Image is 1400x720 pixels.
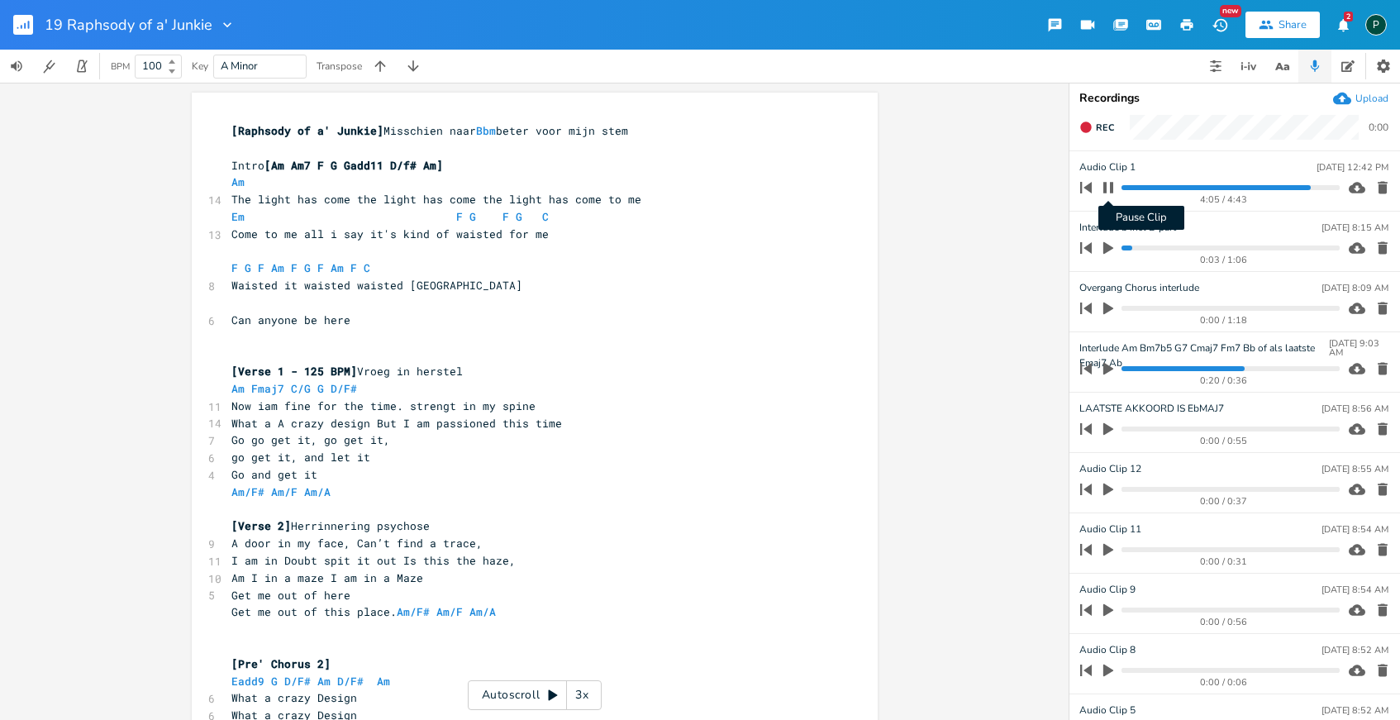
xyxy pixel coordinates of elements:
[469,604,496,619] span: Am/A
[1108,678,1340,687] div: 0:00 / 0:06
[1365,14,1387,36] div: Piepo
[231,209,245,224] span: Em
[331,260,344,275] span: Am
[1355,92,1388,105] div: Upload
[317,381,324,396] span: G
[1333,89,1388,107] button: Upload
[231,432,390,447] span: Go go get it, go get it,
[1321,284,1388,293] div: [DATE] 8:09 AM
[317,674,331,689] span: Am
[1079,401,1224,417] span: LAATSTE AKKOORD IS EbMAJ7
[231,553,516,568] span: I am in Doubt spit it out Is this the haze,
[231,312,350,327] span: Can anyone be here
[231,123,383,138] span: [Raphsody of a' Junkie]
[291,381,311,396] span: C/G
[231,604,502,619] span: Get me out of this place.
[1344,12,1353,21] div: 2
[1108,497,1340,506] div: 0:00 / 0:37
[231,123,628,138] span: Misschien naar beter voor mijn stem
[231,690,357,705] span: What a crazy Design
[231,656,331,671] span: [Pre' Chorus 2]
[231,158,450,173] span: Intro
[111,62,130,71] div: BPM
[1096,122,1114,134] span: Rec
[1108,436,1340,446] div: 0:00 / 0:55
[231,467,317,482] span: Go and get it
[231,518,430,533] span: Herrinnering psychose
[231,364,357,379] span: [Verse 1 - 125 BPM]
[231,381,245,396] span: Am
[331,381,357,396] span: D/F#
[231,484,264,499] span: Am/F#
[231,226,549,241] span: Come to me all i say it's kind of waisted for me
[456,209,463,224] span: F
[1369,122,1388,132] div: 0:00
[231,260,238,275] span: F
[1321,404,1388,413] div: [DATE] 8:56 AM
[1326,10,1360,40] button: 2
[231,364,463,379] span: Vroeg in herstel
[1321,706,1388,715] div: [DATE] 8:52 AM
[1220,5,1241,17] div: New
[469,209,476,224] span: G
[377,674,390,689] span: Am
[291,260,298,275] span: F
[231,518,291,533] span: [Verse 2]
[317,61,362,71] div: Transpose
[1108,255,1340,265] div: 0:03 / 1:06
[245,260,251,275] span: G
[1108,376,1340,385] div: 0:20 / 0:36
[1321,646,1388,655] div: [DATE] 8:52 AM
[1108,316,1340,325] div: 0:00 / 1:18
[1329,339,1388,357] div: [DATE] 9:03 AM
[231,278,522,293] span: Waisted it waisted waisted [GEOGRAPHIC_DATA]
[1079,160,1136,175] span: Audio Clip 1
[337,674,364,689] span: D/F#
[1073,114,1121,141] button: Rec
[231,570,423,585] span: Am I in a maze I am in a Maze
[1079,582,1136,598] span: Audio Clip 9
[221,59,258,74] span: A Minor
[1079,220,1176,236] span: Interlude b incl D part
[1365,6,1387,44] button: P
[1321,585,1388,594] div: [DATE] 8:54 AM
[1108,617,1340,627] div: 0:00 / 0:56
[271,260,284,275] span: Am
[1203,10,1236,40] button: New
[516,209,522,224] span: G
[231,192,641,207] span: The light has come the light has come the light has come to me
[258,260,264,275] span: F
[231,588,350,603] span: Get me out of here
[1317,163,1388,172] div: [DATE] 12:42 PM
[1079,522,1141,537] span: Audio Clip 11
[1108,557,1340,566] div: 0:00 / 0:31
[1079,642,1136,658] span: Audio Clip 8
[1108,195,1340,204] div: 4:05 / 4:43
[317,260,324,275] span: F
[231,536,483,551] span: A door in my face, Can’t find a trace,
[436,604,463,619] span: Am/F
[1279,17,1307,32] div: Share
[567,680,597,710] div: 3x
[1321,525,1388,534] div: [DATE] 8:54 AM
[45,17,212,32] span: 19 Raphsody of a' Junkie
[231,674,264,689] span: Eadd9
[476,123,496,138] span: Bbm
[1079,703,1136,718] span: Audio Clip 5
[1079,461,1141,477] span: Audio Clip 12
[1321,465,1388,474] div: [DATE] 8:55 AM
[251,381,284,396] span: Fmaj7
[231,450,370,465] span: go get it, and let it
[502,209,509,224] span: F
[1079,280,1199,296] span: Overgang Chorus interlude
[468,680,602,710] div: Autoscroll
[284,674,311,689] span: D/F#
[271,484,298,499] span: Am/F
[264,158,443,173] span: [Am Am7 F G Gadd11 D/f# Am]
[231,174,245,189] span: Am
[350,260,357,275] span: F
[1245,12,1320,38] button: Share
[1079,93,1390,104] div: Recordings
[231,398,536,413] span: Now iam fine for the time. strengt in my spine
[304,260,311,275] span: G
